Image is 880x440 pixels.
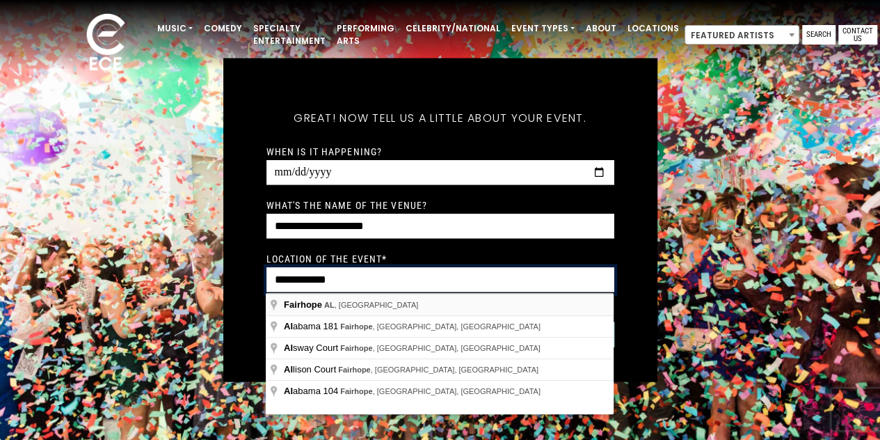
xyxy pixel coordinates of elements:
[284,364,293,375] span: Al
[266,253,387,265] label: Location of the event
[198,17,248,40] a: Comedy
[248,17,331,53] a: Specialty Entertainment
[340,322,541,331] span: , [GEOGRAPHIC_DATA], [GEOGRAPHIC_DATA]
[685,26,799,45] span: Featured Artists
[340,322,372,331] span: Fairhope
[284,321,340,331] span: abama 181
[838,25,877,45] a: Contact Us
[284,343,293,353] span: Al
[340,387,541,395] span: , [GEOGRAPHIC_DATA], [GEOGRAPHIC_DATA]
[266,146,383,158] label: When is it happening?
[284,386,340,396] span: abama 104
[685,25,799,45] span: Featured Artists
[340,344,372,352] span: Fairhope
[152,17,198,40] a: Music
[331,17,400,53] a: Performing Arts
[71,10,141,77] img: ece_new_logo_whitev2-1.png
[284,364,338,375] span: lison Court
[338,366,370,374] span: Fairhope
[266,199,427,212] label: What's the name of the venue?
[340,344,541,352] span: , [GEOGRAPHIC_DATA], [GEOGRAPHIC_DATA]
[324,301,335,309] span: AL
[266,93,614,143] h5: Great! Now tell us a little about your event.
[622,17,685,40] a: Locations
[580,17,622,40] a: About
[802,25,835,45] a: Search
[340,387,372,395] span: Fairhope
[284,299,322,310] span: Fairhope
[284,343,340,353] span: sway Court
[324,301,418,309] span: , [GEOGRAPHIC_DATA]
[400,17,506,40] a: Celebrity/National
[284,386,293,396] span: Al
[338,366,538,374] span: , [GEOGRAPHIC_DATA], [GEOGRAPHIC_DATA]
[506,17,580,40] a: Event Types
[284,321,293,331] span: Al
